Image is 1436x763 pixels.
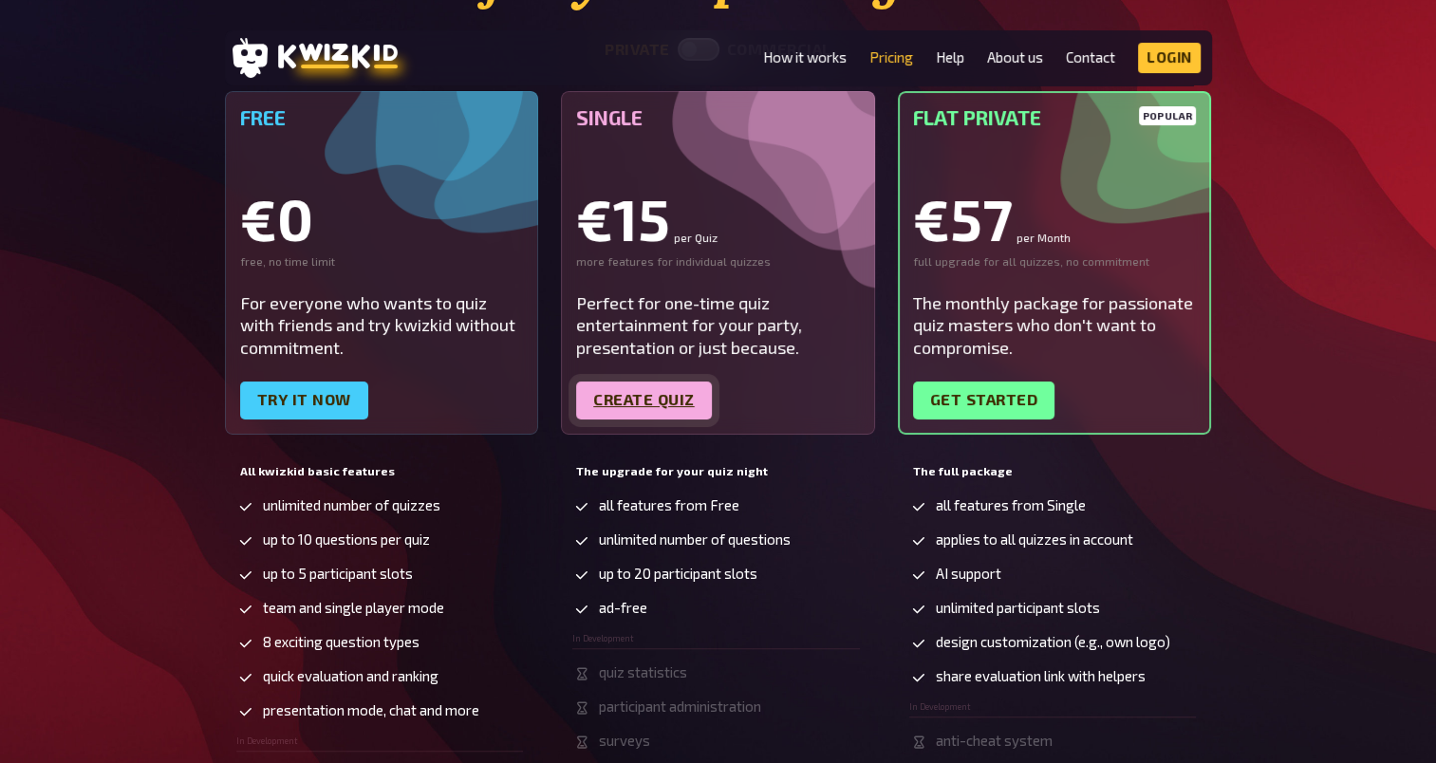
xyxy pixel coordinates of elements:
h5: All kwizkid basic features [240,465,524,478]
h5: Free [240,106,524,129]
div: €57 [913,190,1197,247]
div: free, no time limit [240,254,524,270]
span: quick evaluation and ranking [263,668,438,684]
span: share evaluation link with helpers [936,668,1146,684]
a: Try it now [240,381,368,419]
div: €15 [576,190,860,247]
a: Create quiz [576,381,712,419]
span: all features from Free [599,497,739,513]
h5: Flat Private [913,106,1197,129]
span: 8 exciting question types [263,634,420,650]
span: ad-free [599,600,647,616]
h5: Single [576,106,860,129]
h5: The full package [913,465,1197,478]
a: Pricing [869,49,913,65]
a: Get started [913,381,1055,419]
div: The monthly package for passionate quiz masters who don't want to compromise. [913,292,1197,359]
span: applies to all quizzes in account [936,531,1133,548]
span: surveys [599,733,650,749]
span: unlimited number of questions [599,531,791,548]
span: In Development [572,634,634,643]
span: unlimited number of quizzes [263,497,440,513]
div: full upgrade for all quizzes, no commitment [913,254,1197,270]
span: AI support [936,566,1001,582]
div: €0 [240,190,524,247]
a: Login [1138,43,1201,73]
div: For everyone who wants to quiz with friends and try kwizkid without commitment. [240,292,524,359]
div: Perfect for one-time quiz entertainment for your party, presentation or just because. [576,292,860,359]
span: presentation mode, chat and more [263,702,479,718]
h5: The upgrade for your quiz night [576,465,860,478]
span: In Development [236,736,298,746]
span: up to 5 participant slots [263,566,413,582]
span: up to 20 participant slots [599,566,757,582]
a: Contact [1066,49,1115,65]
span: anti-cheat system [936,733,1053,749]
span: quiz statistics [599,664,687,680]
span: up to 10 questions per quiz [263,531,430,548]
span: all features from Single [936,497,1086,513]
a: Help [936,49,964,65]
span: unlimited participant slots [936,600,1100,616]
div: more features for individual quizzes [576,254,860,270]
span: In Development [909,702,971,712]
span: design customization (e.g., own logo) [936,634,1170,650]
a: How it works [763,49,847,65]
small: per Quiz [674,232,718,243]
small: per Month [1016,232,1071,243]
span: team and single player mode [263,600,444,616]
a: About us [987,49,1043,65]
span: participant administration [599,698,761,715]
